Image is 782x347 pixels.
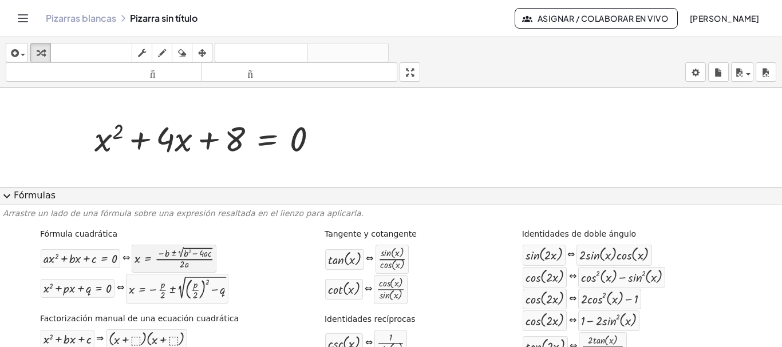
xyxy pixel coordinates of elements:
font: ⇔ [123,251,130,265]
font: Tangente y cotangente [325,229,417,238]
button: tamaño_del_formato [6,62,202,82]
a: Pizarras blancas [46,13,116,24]
button: [PERSON_NAME] [680,8,768,29]
font: ⇔ [366,252,373,266]
font: rehacer [310,47,386,58]
font: deshacer [218,47,305,58]
font: Fórmula cuadrática [40,229,117,238]
button: teclado [50,43,132,62]
button: Cambiar navegación [14,9,32,27]
button: rehacer [307,43,389,62]
button: tamaño_del_formato [202,62,398,82]
font: Identidades de doble ángulo [522,229,637,238]
font: teclado [53,47,129,58]
font: ⇔ [365,282,372,296]
button: deshacer [215,43,307,62]
font: ⇔ [569,292,576,306]
font: Arrastre un lado de una fórmula sobre una expresión resaltada en el lienzo para aplicarla. [3,209,364,218]
font: ⇔ [117,281,124,295]
button: Asignar / Colaborar en vivo [515,8,678,29]
font: Fórmulas [14,190,56,201]
font: Factorización manual de una ecuación cuadrática [40,314,239,323]
font: Asignar / Colaborar en vivo [538,13,668,23]
font: tamaño_del_formato [204,67,395,78]
font: Pizarras blancas [46,12,116,24]
font: [PERSON_NAME] [690,13,759,23]
font: ⇔ [569,313,576,328]
font: ⇔ [567,248,575,262]
font: tamaño_del_formato [9,67,199,78]
font: Identidades recíprocas [325,314,416,324]
font: ⇔ [569,269,576,284]
font: ⇒ [96,332,104,346]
